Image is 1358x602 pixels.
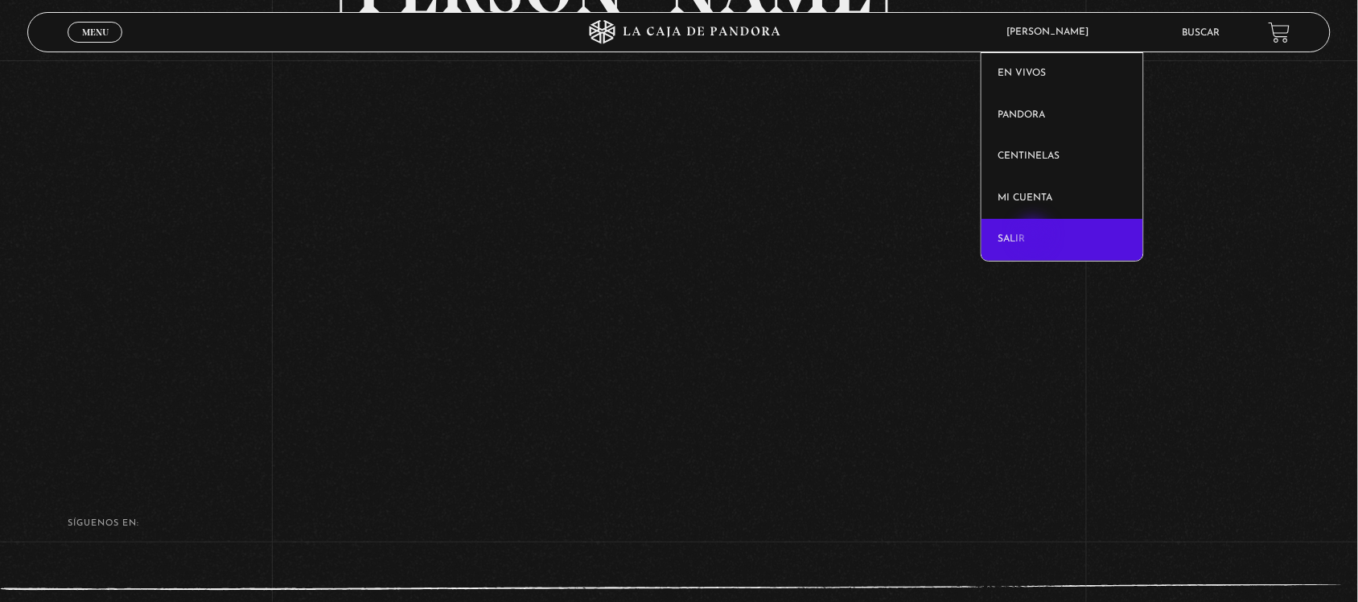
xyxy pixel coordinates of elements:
[1269,21,1290,43] a: View your shopping cart
[82,27,109,37] span: Menu
[981,136,1143,178] a: Centinelas
[340,49,1018,431] iframe: Dailymotion video player – MARIA GABRIELA PROGRAMA
[1183,28,1220,38] a: Buscar
[76,41,114,52] span: Cerrar
[68,519,1290,528] h4: SÍguenos en:
[999,27,1105,37] span: [PERSON_NAME]
[981,53,1143,95] a: En vivos
[981,95,1143,137] a: Pandora
[981,178,1143,220] a: Mi cuenta
[981,219,1143,261] a: Salir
